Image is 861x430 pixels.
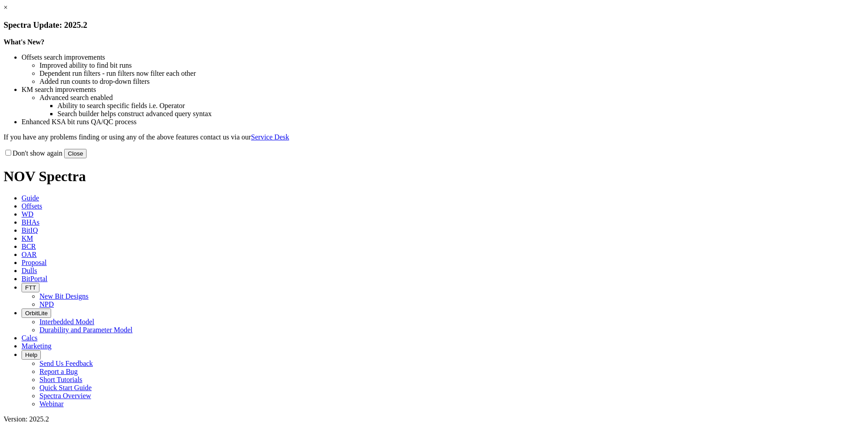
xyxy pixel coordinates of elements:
[39,326,133,334] a: Durability and Parameter Model
[22,86,857,94] li: KM search improvements
[4,168,857,185] h1: NOV Spectra
[22,251,37,258] span: OAR
[39,360,93,367] a: Send Us Feedback
[4,38,44,46] strong: What's New?
[25,284,36,291] span: FTT
[4,149,62,157] label: Don't show again
[22,118,857,126] li: Enhanced KSA bit runs QA/QC process
[39,300,54,308] a: NPD
[25,352,37,358] span: Help
[57,102,857,110] li: Ability to search specific fields i.e. Operator
[39,392,91,400] a: Spectra Overview
[22,342,52,350] span: Marketing
[251,133,289,141] a: Service Desk
[57,110,857,118] li: Search builder helps construct advanced query syntax
[5,150,11,156] input: Don't show again
[22,226,38,234] span: BitIQ
[22,235,33,242] span: KM
[39,318,94,326] a: Interbedded Model
[39,376,83,383] a: Short Tutorials
[22,218,39,226] span: BHAs
[39,78,857,86] li: Added run counts to drop-down filters
[22,210,34,218] span: WD
[22,334,38,342] span: Calcs
[4,4,8,11] a: ×
[39,400,64,408] a: Webinar
[39,368,78,375] a: Report a Bug
[22,267,37,274] span: Dulls
[64,149,87,158] button: Close
[4,133,857,141] p: If you have any problems finding or using any of the above features contact us via our
[22,53,857,61] li: Offsets search improvements
[39,384,91,391] a: Quick Start Guide
[22,194,39,202] span: Guide
[22,202,42,210] span: Offsets
[39,292,88,300] a: New Bit Designs
[22,259,47,266] span: Proposal
[22,275,48,282] span: BitPortal
[4,20,857,30] h3: Spectra Update: 2025.2
[39,94,857,102] li: Advanced search enabled
[39,69,857,78] li: Dependent run filters - run filters now filter each other
[22,243,36,250] span: BCR
[25,310,48,317] span: OrbitLite
[4,415,857,423] div: Version: 2025.2
[39,61,857,69] li: Improved ability to find bit runs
